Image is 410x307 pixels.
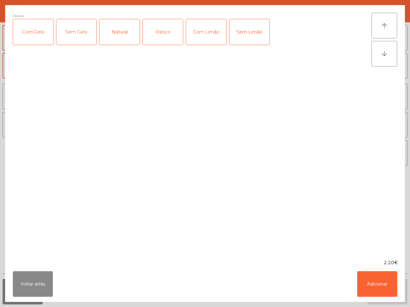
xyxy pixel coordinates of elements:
[372,13,397,38] button: arrow_upward
[56,19,96,45] div: Sem Gelo
[13,271,53,297] button: Voltar atrás
[143,19,183,45] div: Fresco
[381,50,388,58] i: arrow_downward
[229,19,269,45] div: Sem Limão
[13,19,53,45] div: Com Gelo
[372,41,397,67] button: arrow_downward
[100,19,140,45] div: Natural
[357,271,397,297] button: Adicionar
[186,19,226,45] div: Com Limão
[5,259,405,266] div: 2.20€
[13,13,24,19] span: Opções
[381,22,388,29] i: arrow_upward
